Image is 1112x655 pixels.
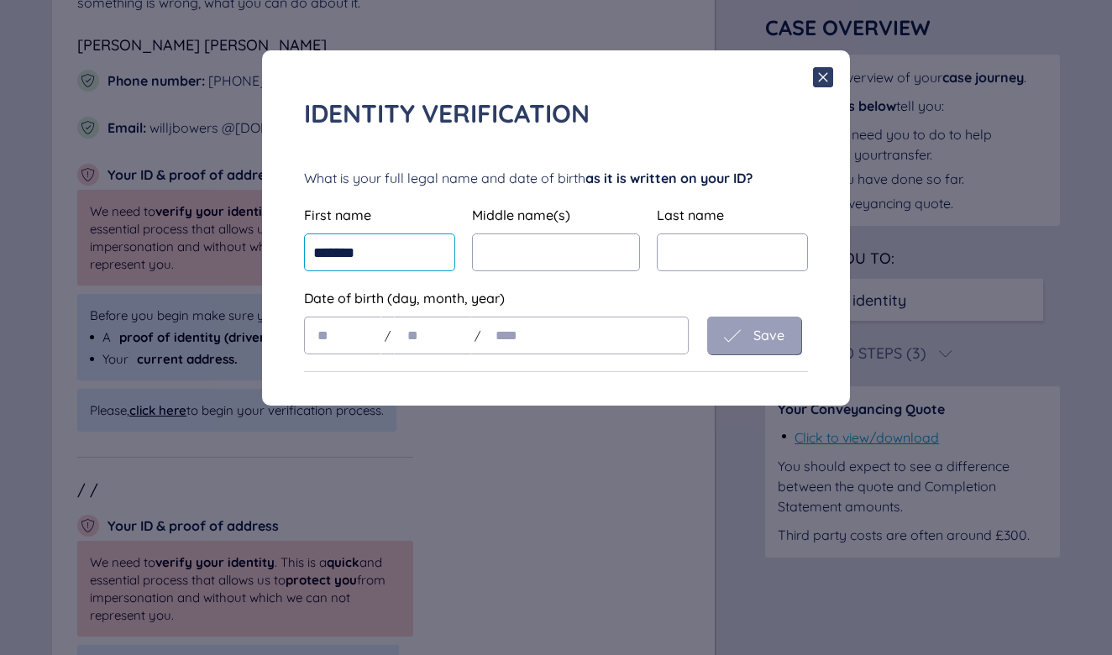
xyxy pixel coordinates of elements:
span: Identity verification [304,97,590,129]
span: Save [753,327,784,343]
span: as it is written on your ID? [585,170,753,186]
span: Date of birth (day, month, year) [304,290,505,307]
span: Middle name(s) [472,207,570,223]
span: First name [304,207,371,223]
div: / [471,317,484,354]
div: / [381,317,394,354]
div: What is your full legal name and date of birth [304,168,808,188]
span: Last name [657,207,724,223]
